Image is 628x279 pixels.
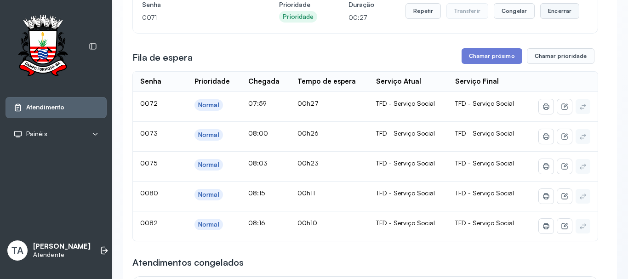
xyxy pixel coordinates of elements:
span: 08:00 [248,129,268,137]
span: 00h27 [297,99,319,107]
div: Normal [198,161,219,169]
div: TFD - Serviço Social [376,159,440,167]
span: TFD - Serviço Social [455,219,514,227]
div: Serviço Atual [376,77,421,86]
a: Atendimento [13,103,99,112]
span: TFD - Serviço Social [455,159,514,167]
p: Atendente [33,251,91,259]
div: Normal [198,101,219,109]
img: Logotipo do estabelecimento [10,15,76,79]
button: Congelar [494,3,535,19]
span: 0072 [140,99,158,107]
div: Prioridade [283,13,314,21]
span: 0075 [140,159,157,167]
span: 08:15 [248,189,265,197]
span: 00h23 [297,159,319,167]
span: 00h11 [297,189,315,197]
p: 00:27 [348,11,374,24]
button: Encerrar [540,3,579,19]
span: Painéis [26,130,47,138]
span: 08:16 [248,219,265,227]
span: TFD - Serviço Social [455,189,514,197]
p: [PERSON_NAME] [33,242,91,251]
span: TFD - Serviço Social [455,99,514,107]
span: 08:03 [248,159,268,167]
button: Transferir [446,3,488,19]
h3: Atendimentos congelados [132,256,244,269]
p: 0071 [142,11,248,24]
div: Tempo de espera [297,77,356,86]
span: 0073 [140,129,158,137]
div: TFD - Serviço Social [376,129,440,137]
div: Chegada [248,77,280,86]
div: Normal [198,191,219,199]
div: Normal [198,131,219,139]
span: 00h10 [297,219,317,227]
div: Normal [198,221,219,228]
button: Repetir [405,3,441,19]
div: TFD - Serviço Social [376,189,440,197]
h3: Fila de espera [132,51,193,64]
button: Chamar prioridade [527,48,595,64]
span: 00h26 [297,129,319,137]
span: Atendimento [26,103,64,111]
div: TFD - Serviço Social [376,219,440,227]
button: Chamar próximo [462,48,522,64]
span: TFD - Serviço Social [455,129,514,137]
div: Serviço Final [455,77,499,86]
span: 0080 [140,189,158,197]
div: Prioridade [194,77,230,86]
span: 0082 [140,219,158,227]
div: TFD - Serviço Social [376,99,440,108]
span: 07:59 [248,99,267,107]
div: Senha [140,77,161,86]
